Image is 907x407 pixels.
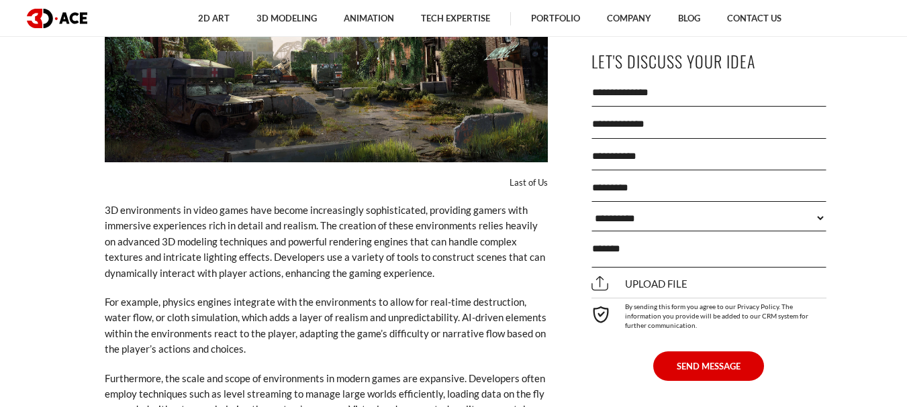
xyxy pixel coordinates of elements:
img: logo dark [27,9,87,28]
p: Let's Discuss Your Idea [591,46,826,76]
div: By sending this form you agree to our Privacy Policy. The information you provide will be added t... [591,298,826,330]
span: Upload file [591,278,687,290]
p: 3D environments in video games have become increasingly sophisticated, providing gamers with imme... [105,202,548,281]
p: Last of Us [105,176,548,189]
button: SEND MESSAGE [653,351,764,381]
p: For example, physics engines integrate with the environments to allow for real-time destruction, ... [105,294,548,357]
